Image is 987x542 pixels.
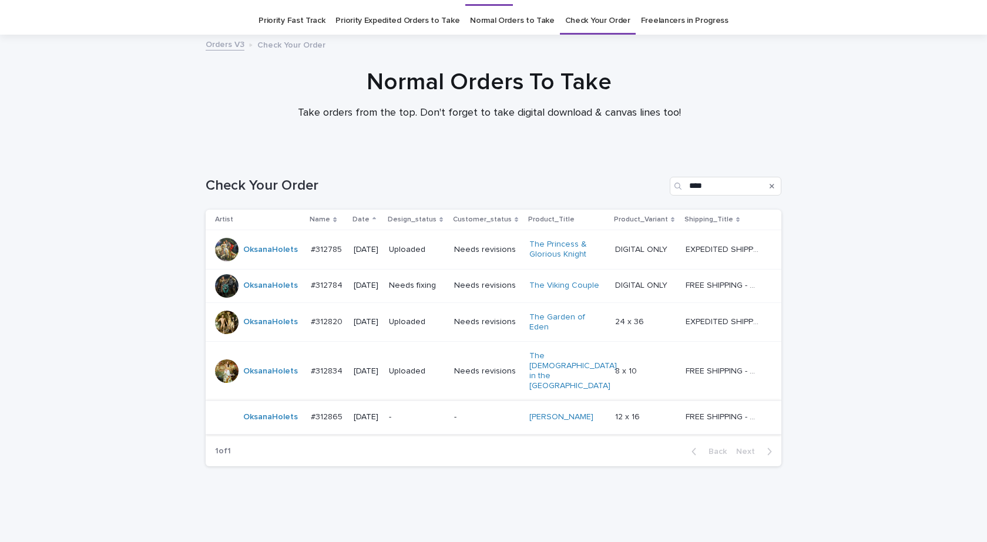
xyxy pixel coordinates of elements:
p: DIGITAL ONLY [615,278,670,291]
p: Uploaded [389,317,444,327]
p: [DATE] [354,412,380,422]
p: EXPEDITED SHIPPING - preview in 1 business day; delivery up to 5 business days after your approval. [686,243,761,255]
p: #312820 [311,315,345,327]
a: OksanaHolets [243,412,298,422]
p: DIGITAL ONLY [615,243,670,255]
p: #312785 [311,243,344,255]
p: FREE SHIPPING - preview in 1-2 business days, after your approval delivery will take 5-10 b.d. [686,278,761,291]
p: #312865 [311,410,345,422]
p: Artist [215,213,233,226]
a: Freelancers in Progress [641,7,728,35]
p: Product_Variant [614,213,668,226]
a: Priority Fast Track [258,7,325,35]
p: [DATE] [354,281,380,291]
p: #312784 [311,278,345,291]
a: The [DEMOGRAPHIC_DATA] in the [GEOGRAPHIC_DATA] [529,351,617,390]
p: Name [310,213,330,226]
p: Date [352,213,370,226]
button: Back [682,446,731,457]
p: 24 x 36 [615,315,646,327]
input: Search [670,177,781,196]
a: OksanaHolets [243,366,298,376]
p: Take orders from the top. Don't forget to take digital download & canvas lines too! [254,107,724,120]
a: Orders V3 [206,37,244,51]
a: Priority Expedited Orders to Take [335,7,459,35]
p: Check Your Order [257,38,325,51]
a: OksanaHolets [243,281,298,291]
p: Uploaded [389,245,444,255]
p: EXPEDITED SHIPPING - preview in 1 business day; delivery up to 5 business days after your approval. [686,315,761,327]
p: FREE SHIPPING - preview in 1-2 business days, after your approval delivery will take 5-10 b.d. [686,410,761,422]
p: #312834 [311,364,345,376]
p: [DATE] [354,366,380,376]
h1: Check Your Order [206,177,665,194]
p: Needs revisions [454,245,520,255]
p: [DATE] [354,317,380,327]
p: Needs revisions [454,281,520,291]
p: 8 x 10 [615,364,639,376]
a: [PERSON_NAME] [529,412,593,422]
p: Needs fixing [389,281,444,291]
tr: OksanaHolets #312820#312820 [DATE]UploadedNeeds revisionsThe Garden of Eden 24 x 3624 x 36 EXPEDI... [206,302,781,342]
a: OksanaHolets [243,245,298,255]
a: OksanaHolets [243,317,298,327]
p: Uploaded [389,366,444,376]
p: [DATE] [354,245,380,255]
span: Back [701,447,727,456]
p: Design_status [388,213,437,226]
a: The Princess & Glorious Knight [529,240,603,260]
a: Normal Orders to Take [470,7,555,35]
tr: OksanaHolets #312865#312865 [DATE]--[PERSON_NAME] 12 x 1612 x 16 FREE SHIPPING - preview in 1-2 b... [206,400,781,434]
p: Shipping_Title [684,213,733,226]
tr: OksanaHolets #312784#312784 [DATE]Needs fixingNeeds revisionsThe Viking Couple DIGITAL ONLYDIGITA... [206,269,781,302]
tr: OksanaHolets #312785#312785 [DATE]UploadedNeeds revisionsThe Princess & Glorious Knight DIGITAL O... [206,230,781,270]
p: Needs revisions [454,317,520,327]
button: Next [731,446,781,457]
span: Next [736,447,762,456]
p: - [454,412,520,422]
p: 1 of 1 [206,437,240,466]
h1: Normal Orders To Take [202,68,777,96]
a: The Viking Couple [529,281,599,291]
p: - [389,412,444,422]
p: FREE SHIPPING - preview in 1-2 business days, after your approval delivery will take 5-10 b.d. [686,364,761,376]
tr: OksanaHolets #312834#312834 [DATE]UploadedNeeds revisionsThe [DEMOGRAPHIC_DATA] in the [GEOGRAPHI... [206,342,781,400]
a: Check Your Order [565,7,630,35]
p: Needs revisions [454,366,520,376]
p: Product_Title [528,213,575,226]
p: 12 x 16 [615,410,642,422]
p: Customer_status [453,213,512,226]
a: The Garden of Eden [529,312,603,332]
